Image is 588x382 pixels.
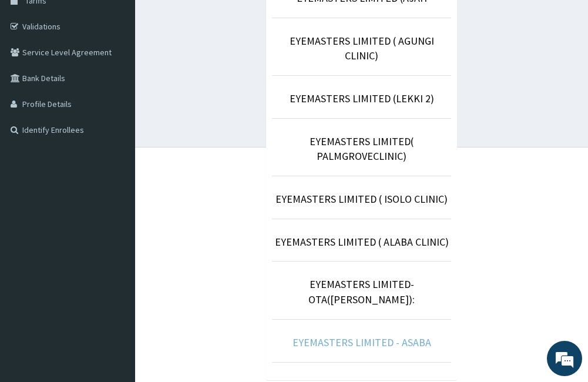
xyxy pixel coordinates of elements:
a: EYEMASTERS LIMITED-OTA([PERSON_NAME]): [308,277,415,306]
textarea: Type your message and hit 'Enter' [6,256,224,297]
a: EYEMASTERS LIMITED ( ALABA CLINIC) [275,235,449,249]
a: EYEMASTERS LIMITED ( AGUNGI CLINIC) [290,34,434,63]
div: Minimize live chat window [193,6,221,34]
a: EYEMASTERS LIMITED (LEKKI 2) [290,92,434,105]
span: We're online! [68,116,162,234]
a: EYEMASTERS LIMITED( PALMGROVECLINIC) [310,135,414,163]
a: EYEMASTERS LIMITED ( ISOLO CLINIC) [275,192,448,206]
img: d_794563401_company_1708531726252_794563401 [22,59,48,88]
a: EYEMASTERS LIMITED - ASABA [293,336,431,349]
div: Chat with us now [61,66,197,81]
